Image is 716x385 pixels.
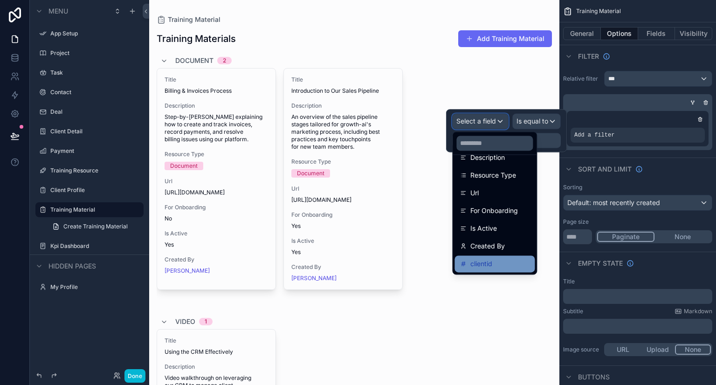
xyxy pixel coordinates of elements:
[170,162,198,170] div: Document
[684,308,712,315] span: Markdown
[563,184,582,191] label: Sorting
[165,230,268,237] span: Is Active
[291,237,395,245] span: Is Active
[291,76,395,83] span: Title
[50,89,142,96] label: Contact
[297,169,324,178] div: Document
[640,344,675,355] button: Upload
[563,218,589,226] label: Page size
[291,275,337,282] a: [PERSON_NAME]
[165,113,268,143] span: Step-by-[PERSON_NAME] explaining how to create and track invoices, record payments, and resolve b...
[574,131,614,139] span: Add a filter
[470,205,518,216] span: For Onboarding
[50,242,142,250] label: Kpi Dashboard
[205,318,207,325] div: 1
[291,211,395,219] span: For Onboarding
[48,7,68,16] span: Menu
[63,223,128,230] span: Create Training Material
[50,186,142,194] label: Client Profile
[601,27,638,40] button: Options
[157,15,220,24] a: Training Material
[291,113,395,151] span: An overview of the sales pipeline stages tailored for growth-ai's marketing process, including be...
[470,170,516,181] span: Resource Type
[165,178,268,185] span: Url
[50,30,142,37] label: App Setup
[578,165,632,174] span: Sort And Limit
[675,344,711,355] button: None
[458,30,552,47] button: Add Training Material
[470,258,492,269] span: clientid
[563,289,712,304] div: scrollable content
[165,348,268,356] span: Using the CRM Effectively
[291,222,395,230] span: Yes
[165,337,268,344] span: Title
[563,195,712,211] button: Default: most recently created
[50,147,142,155] a: Payment
[175,317,195,326] span: Video
[563,278,575,285] label: Title
[654,232,711,242] button: None
[165,241,268,248] span: Yes
[470,223,497,234] span: Is Active
[50,108,142,116] label: Deal
[470,152,505,163] span: Description
[50,49,142,57] label: Project
[291,102,395,110] span: Description
[124,369,145,383] button: Done
[165,256,268,263] span: Created By
[563,308,583,315] label: Subtitle
[563,346,600,353] label: Image source
[563,75,600,82] label: Relative filter
[291,158,395,165] span: Resource Type
[283,68,403,290] a: TitleIntroduction to Our Sales PipelineDescriptionAn overview of the sales pipeline stages tailor...
[291,263,395,271] span: Created By
[578,52,599,61] span: Filter
[597,232,654,242] button: Paginate
[165,102,268,110] span: Description
[165,267,210,275] a: [PERSON_NAME]
[47,219,144,234] a: Create Training Material
[291,185,395,192] span: Url
[157,32,236,45] h1: Training Materials
[291,196,395,204] span: [URL][DOMAIN_NAME]
[223,57,226,64] div: 2
[470,241,505,252] span: Created By
[165,87,268,95] span: Billing & Invoices Process
[638,27,675,40] button: Fields
[165,215,268,222] span: No
[165,204,268,211] span: For Onboarding
[165,363,268,371] span: Description
[165,76,268,83] span: Title
[50,128,142,135] label: Client Detail
[576,7,621,15] span: Training Material
[675,27,712,40] button: Visibility
[291,87,395,95] span: Introduction to Our Sales Pipeline
[563,27,601,40] button: General
[50,283,142,291] label: My Profile
[175,56,213,65] span: Document
[675,308,712,315] a: Markdown
[50,167,142,174] label: Training Resource
[606,344,640,355] button: URL
[50,206,138,213] label: Training Material
[563,319,712,334] div: scrollable content
[157,68,276,290] a: TitleBilling & Invoices ProcessDescriptionStep-by-[PERSON_NAME] explaining how to create and trac...
[578,259,623,268] span: Empty state
[165,189,268,196] span: [URL][DOMAIN_NAME]
[470,187,479,199] span: Url
[50,69,142,76] label: Task
[165,151,268,158] span: Resource Type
